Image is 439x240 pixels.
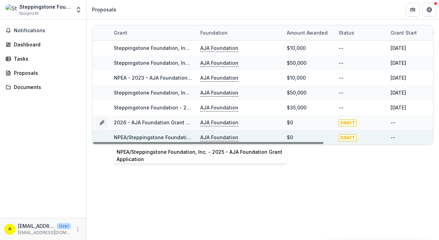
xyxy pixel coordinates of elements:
[14,41,78,48] div: Dashboard
[97,117,108,128] button: Grant 1c8ec8da-7376-4eed-a24f-860779e7742f
[8,227,11,231] div: advancement@steppingstone.org
[386,25,438,40] div: Grant start
[114,134,308,140] a: NPEA/Steppingstone Foundation, Inc. - 2025 - AJA Foundation Grant Application
[114,90,294,96] a: Steppingstone Foundation, Inc. - 2023 - AJA Foundation Grant Application
[114,105,196,110] a: Steppingstone Foundation - 2023
[287,44,306,52] div: $10,000
[114,60,294,66] a: Steppingstone Foundation, Inc. - 2024 - AJA Foundation Grant Application
[200,44,238,52] p: AJA Foundation
[110,25,196,40] div: Grant
[339,59,344,66] div: --
[114,45,294,51] a: Steppingstone Foundation, Inc. - 2024 - AJA Foundation Grant Application
[422,3,436,17] button: Get Help
[18,230,71,236] p: [EMAIL_ADDRESS][DOMAIN_NAME]
[18,222,54,230] p: [EMAIL_ADDRESS][DOMAIN_NAME]
[196,29,232,36] div: Foundation
[200,104,238,112] p: AJA Foundation
[14,83,78,91] div: Documents
[287,134,293,141] div: $0
[391,59,406,66] div: [DATE]
[432,30,438,36] svg: sorted descending
[200,59,238,67] p: AJA Foundation
[74,225,82,233] button: More
[14,69,78,77] div: Proposals
[287,104,307,111] div: $35,000
[114,119,213,125] a: 2026 - AJA Foundation Grant Application
[391,104,406,111] div: [DATE]
[391,119,395,126] div: --
[339,89,344,96] div: --
[19,3,71,10] div: Steppingstone Foundation, Inc.
[196,25,283,40] div: Foundation
[339,134,357,141] span: DRAFT
[339,44,344,52] div: --
[287,119,293,126] div: $0
[287,59,307,66] div: $50,000
[283,25,335,40] div: Amount awarded
[57,223,71,229] p: User
[287,89,307,96] div: $50,000
[283,29,332,36] div: Amount awarded
[287,74,306,81] div: $10,000
[391,44,406,52] div: [DATE]
[406,3,420,17] button: Partners
[386,29,421,36] div: Grant start
[339,104,344,111] div: --
[114,75,231,81] a: NPEA - 2023 - AJA Foundation Grant Application
[3,81,83,93] a: Documents
[110,29,131,36] div: Grant
[14,55,78,62] div: Tasks
[74,3,83,17] button: Open entity switcher
[92,6,116,13] div: Proposals
[200,89,238,97] p: AJA Foundation
[339,74,344,81] div: --
[391,89,406,96] div: [DATE]
[14,28,81,34] span: Notifications
[6,4,17,15] img: Steppingstone Foundation, Inc.
[339,119,357,126] span: DRAFT
[200,134,238,141] p: AJA Foundation
[335,29,358,36] div: Status
[335,25,386,40] div: Status
[200,74,238,82] p: AJA Foundation
[89,5,119,15] nav: breadcrumb
[19,10,39,17] span: Nonprofit
[3,25,83,36] button: Notifications
[3,67,83,79] a: Proposals
[391,74,406,81] div: [DATE]
[3,39,83,50] a: Dashboard
[391,134,395,141] div: --
[200,119,238,126] p: AJA Foundation
[3,53,83,64] a: Tasks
